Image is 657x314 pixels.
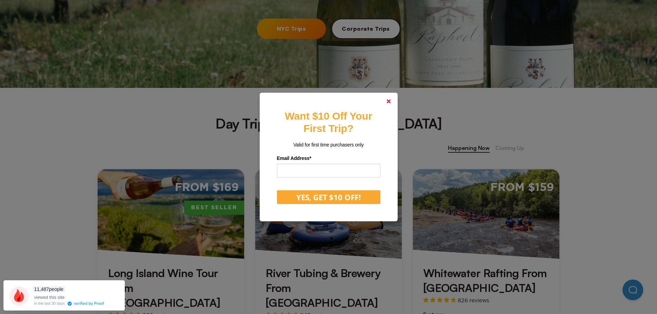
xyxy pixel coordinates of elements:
button: YES, GET $10 OFF! [277,190,380,204]
span: people [33,286,65,292]
label: Email Address [277,153,380,164]
span: viewed this site [34,295,64,300]
a: Close [380,93,397,110]
span: Valid for first time purchasers only [293,142,364,148]
span: 11,487 [34,286,49,292]
div: in the last 30 days [34,302,65,305]
span: Required [309,155,311,161]
strong: Want $10 Off Your First Trip? [285,110,372,134]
